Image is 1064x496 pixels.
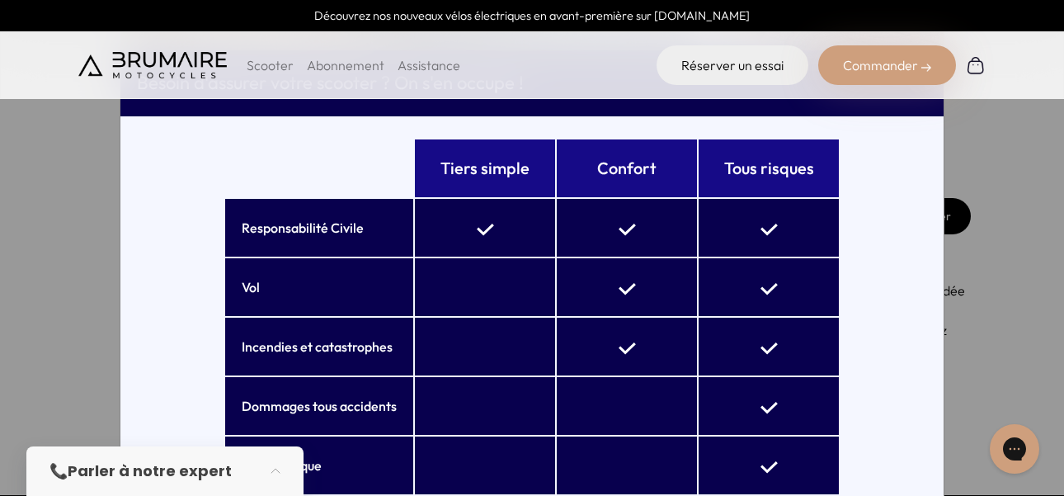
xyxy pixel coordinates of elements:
[242,279,260,295] b: Vol
[699,139,839,197] th: Tous risques
[415,139,555,197] th: Tiers simple
[78,52,227,78] img: Brumaire Motocycles
[242,220,364,236] b: Responsabilité Civile
[818,45,956,85] div: Commander
[242,398,397,414] b: Dommages tous accidents
[921,63,931,73] img: right-arrow-2.png
[966,55,986,75] img: Panier
[307,57,384,73] a: Abonnement
[242,338,393,355] b: Incendies et catastrophes
[247,55,294,75] p: Scooter
[398,57,460,73] a: Assistance
[557,139,697,197] th: Confort
[982,418,1048,479] iframe: Gorgias live chat messenger
[657,45,808,85] a: Réserver un essai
